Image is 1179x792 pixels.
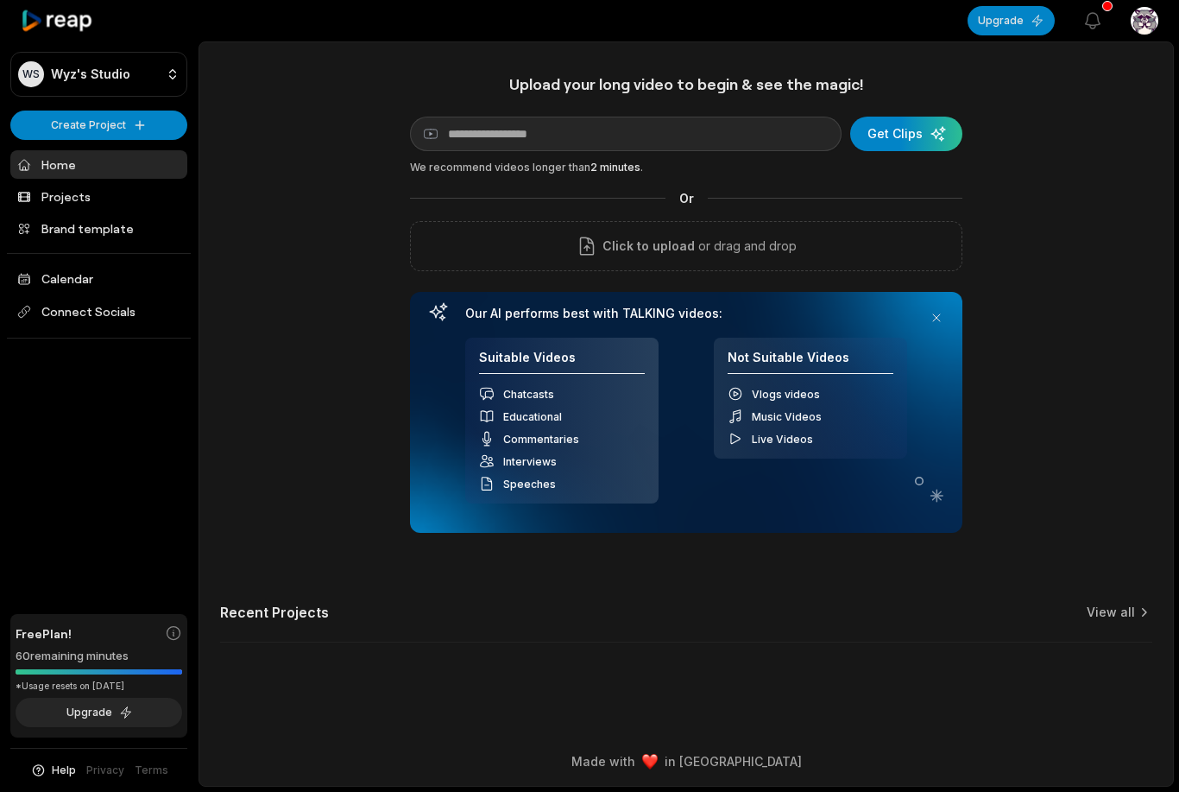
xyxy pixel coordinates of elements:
[86,763,124,778] a: Privacy
[16,680,182,693] div: *Usage resets on [DATE]
[752,410,822,423] span: Music Videos
[479,350,645,375] h4: Suitable Videos
[602,236,695,257] span: Click to upload
[752,433,813,446] span: Live Videos
[18,61,44,87] div: WS
[728,350,893,375] h4: Not Suitable Videos
[503,433,579,446] span: Commentaries
[16,624,72,643] span: Free Plan!
[503,388,554,401] span: Chatcasts
[16,698,182,727] button: Upgrade
[215,752,1157,770] div: Made with in [GEOGRAPHIC_DATA]
[665,189,708,207] span: Or
[850,117,962,151] button: Get Clips
[52,763,76,778] span: Help
[503,410,562,423] span: Educational
[503,455,557,468] span: Interviews
[135,763,168,778] a: Terms
[410,74,962,94] h1: Upload your long video to begin & see the magic!
[642,754,658,770] img: heart emoji
[10,111,187,140] button: Create Project
[10,214,187,243] a: Brand template
[220,604,329,621] h2: Recent Projects
[10,296,187,327] span: Connect Socials
[410,160,962,175] div: We recommend videos longer than .
[503,478,556,491] span: Speeches
[51,67,130,82] p: Wyz's Studio
[1087,604,1135,621] a: View all
[695,236,797,257] p: or drag and drop
[10,150,187,179] a: Home
[10,182,187,211] a: Projects
[10,264,187,293] a: Calendar
[968,6,1055,35] button: Upgrade
[16,648,182,665] div: 60 remaining minutes
[590,161,640,174] span: 2 minutes
[752,388,820,401] span: Vlogs videos
[465,306,907,321] h3: Our AI performs best with TALKING videos:
[30,763,76,778] button: Help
